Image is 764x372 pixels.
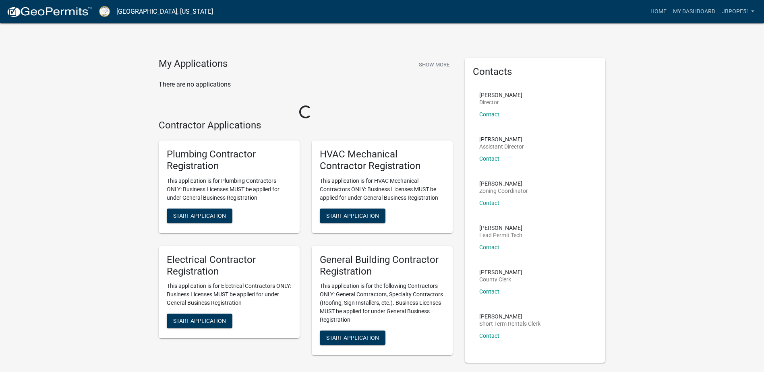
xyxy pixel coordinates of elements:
[479,225,522,231] p: [PERSON_NAME]
[473,66,598,78] h5: Contacts
[320,254,445,277] h5: General Building Contractor Registration
[167,177,292,202] p: This application is for Plumbing Contractors ONLY: Business Licenses MUST be applied for under Ge...
[479,144,524,149] p: Assistant Director
[167,254,292,277] h5: Electrical Contractor Registration
[479,111,499,118] a: Contact
[116,5,213,19] a: [GEOGRAPHIC_DATA], [US_STATE]
[99,6,110,17] img: Putnam County, Georgia
[320,149,445,172] h5: HVAC Mechanical Contractor Registration
[479,314,540,319] p: [PERSON_NAME]
[479,136,524,142] p: [PERSON_NAME]
[320,177,445,202] p: This application is for HVAC Mechanical Contractors ONLY: Business Licenses MUST be applied for u...
[326,212,379,219] span: Start Application
[479,155,499,162] a: Contact
[320,331,385,345] button: Start Application
[159,58,228,70] h4: My Applications
[159,120,453,131] h4: Contractor Applications
[416,58,453,71] button: Show More
[479,99,522,105] p: Director
[167,314,232,328] button: Start Application
[479,92,522,98] p: [PERSON_NAME]
[159,120,453,362] wm-workflow-list-section: Contractor Applications
[479,181,528,186] p: [PERSON_NAME]
[159,80,453,89] p: There are no applications
[479,244,499,250] a: Contact
[479,200,499,206] a: Contact
[320,282,445,324] p: This application is for the following Contractors ONLY: General Contractors, Specialty Contractor...
[173,212,226,219] span: Start Application
[479,333,499,339] a: Contact
[320,209,385,223] button: Start Application
[167,282,292,307] p: This application is for Electrical Contractors ONLY: Business Licenses MUST be applied for under ...
[479,232,522,238] p: Lead Permit Tech
[167,149,292,172] h5: Plumbing Contractor Registration
[647,4,670,19] a: Home
[479,321,540,327] p: Short Term Rentals Clerk
[479,288,499,295] a: Contact
[718,4,758,19] a: jbpope51
[173,318,226,324] span: Start Application
[670,4,718,19] a: My Dashboard
[479,188,528,194] p: Zoning Coordinator
[167,209,232,223] button: Start Application
[479,277,522,282] p: County Clerk
[326,335,379,341] span: Start Application
[479,269,522,275] p: [PERSON_NAME]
